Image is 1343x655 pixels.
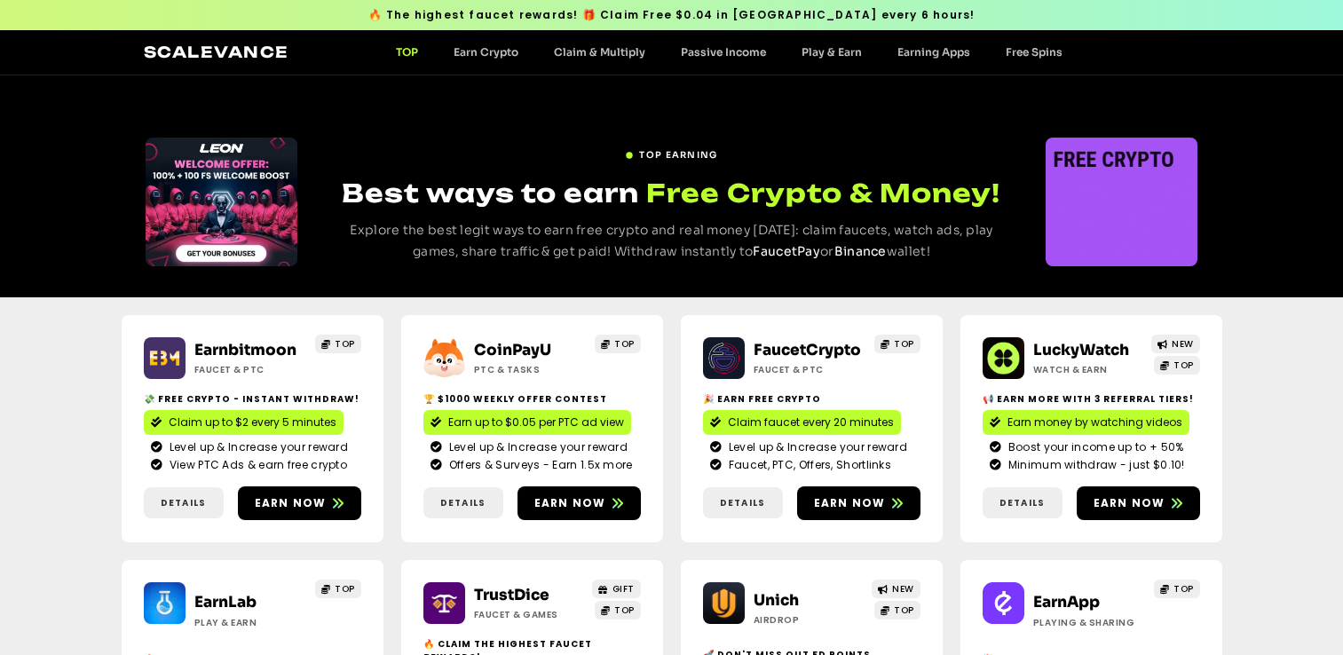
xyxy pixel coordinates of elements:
a: Binance [834,243,887,259]
a: Earn now [1077,486,1200,520]
a: Passive Income [663,45,784,59]
span: GIFT [612,582,635,596]
span: Details [999,496,1045,509]
span: Earn now [255,495,327,511]
span: Claim up to $2 every 5 minutes [169,414,336,430]
span: Earn now [1094,495,1165,511]
p: Explore the best legit ways to earn free crypto and real money [DATE]: claim faucets, watch ads, ... [330,220,1013,263]
a: TOP [315,580,361,598]
span: TOP [614,337,635,351]
h2: Playing & Sharing [1033,616,1144,629]
a: NEW [1151,335,1200,353]
span: Level up & Increase your reward [724,439,907,455]
span: Details [161,496,206,509]
nav: Menu [378,45,1080,59]
span: TOP [335,582,355,596]
a: Earnbitmoon [194,341,296,359]
a: TOP [874,335,920,353]
a: TOP EARNING [625,141,717,162]
a: FaucetCrypto [754,341,861,359]
a: NEW [872,580,920,598]
span: NEW [892,582,914,596]
a: EarnLab [194,593,257,612]
a: TrustDice [474,586,549,604]
a: TOP [315,335,361,353]
span: Earn now [814,495,886,511]
a: Earn Crypto [436,45,536,59]
span: TOP EARNING [639,148,717,162]
span: TOP [335,337,355,351]
a: TOP [595,601,641,619]
h2: Play & Earn [194,616,305,629]
a: Free Spins [988,45,1080,59]
span: Level up & Increase your reward [445,439,628,455]
span: Minimum withdraw - just $0.10! [1004,457,1185,473]
span: TOP [894,604,914,617]
h2: Airdrop [754,613,865,627]
a: Scalevance [144,43,289,61]
span: Earn money by watching videos [1007,414,1182,430]
a: Earn now [517,486,641,520]
a: TOP [1154,356,1200,375]
h2: 🏆 $1000 Weekly Offer contest [423,392,641,406]
div: Slides [1046,138,1197,266]
span: Best ways to earn [342,178,639,209]
a: TOP [595,335,641,353]
span: View PTC Ads & earn free crypto [165,457,347,473]
a: FaucetPay [753,243,820,259]
span: TOP [1173,582,1194,596]
a: Details [703,487,783,518]
a: Earn now [797,486,920,520]
span: Earn up to $0.05 per PTC ad view [448,414,624,430]
h2: Watch & Earn [1033,363,1144,376]
h2: 🎉 Earn free crypto [703,392,920,406]
h2: Faucet & PTC [754,363,865,376]
a: Unich [754,591,799,610]
span: TOP [614,604,635,617]
a: Details [983,487,1063,518]
span: TOP [894,337,914,351]
span: NEW [1172,337,1194,351]
a: TOP [1154,580,1200,598]
h2: ptc & Tasks [474,363,585,376]
a: Details [144,487,224,518]
a: Claim up to $2 every 5 minutes [144,410,344,435]
a: Earn money by watching videos [983,410,1189,435]
div: Slides [146,138,297,266]
span: Earn now [534,495,606,511]
a: Details [423,487,503,518]
span: Offers & Surveys - Earn 1.5x more [445,457,633,473]
a: TOP [874,601,920,619]
a: TOP [378,45,436,59]
a: Claim & Multiply [536,45,663,59]
a: CoinPayU [474,341,551,359]
a: Play & Earn [784,45,880,59]
span: Level up & Increase your reward [165,439,348,455]
h2: Faucet & Games [474,608,585,621]
a: LuckyWatch [1033,341,1129,359]
h2: 💸 Free crypto - Instant withdraw! [144,392,361,406]
span: Boost your income up to + 50% [1004,439,1184,455]
span: Details [720,496,765,509]
a: Claim faucet every 20 minutes [703,410,901,435]
span: Faucet, PTC, Offers, Shortlinks [724,457,891,473]
span: 🔥 The highest faucet rewards! 🎁 Claim Free $0.04 in [GEOGRAPHIC_DATA] every 6 hours! [368,7,976,23]
h2: Faucet & PTC [194,363,305,376]
span: Free Crypto & Money! [646,176,1000,210]
span: Details [440,496,486,509]
span: TOP [1173,359,1194,372]
span: Claim faucet every 20 minutes [728,414,894,430]
h2: 📢 Earn more with 3 referral Tiers! [983,392,1200,406]
a: Earn now [238,486,361,520]
a: Earn up to $0.05 per PTC ad view [423,410,631,435]
a: Earning Apps [880,45,988,59]
a: GIFT [592,580,641,598]
a: EarnApp [1033,593,1100,612]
